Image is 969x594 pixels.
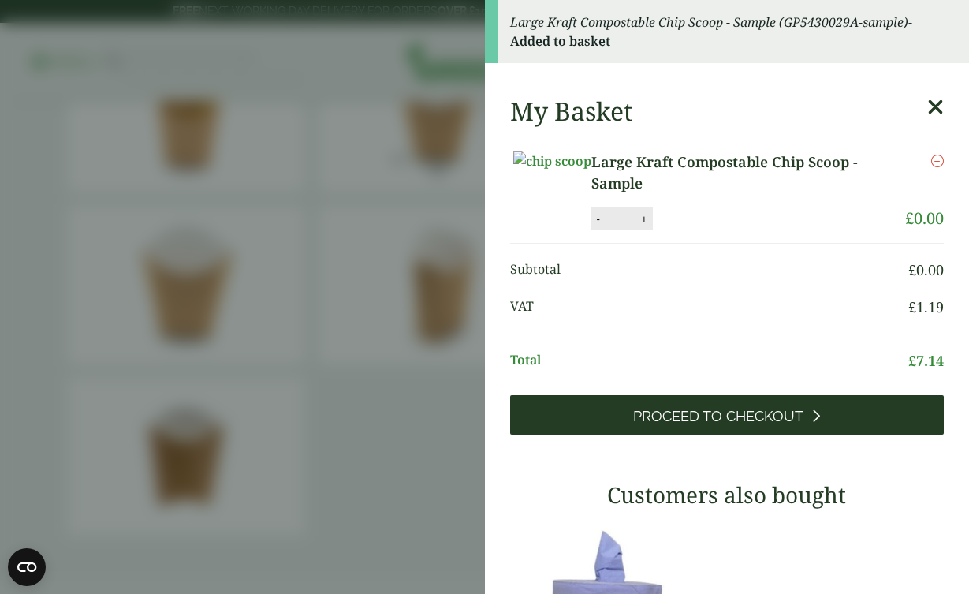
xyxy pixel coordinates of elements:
[908,351,944,370] bdi: 7.14
[510,96,632,126] h2: My Basket
[905,207,944,229] bdi: 0.00
[905,207,914,229] span: £
[510,13,908,31] em: Large Kraft Compostable Chip Scoop - Sample (GP5430029A-sample)
[908,351,916,370] span: £
[510,350,909,372] span: Total
[510,482,945,509] h3: Customers also bought
[8,548,46,586] button: Open CMP widget
[591,151,906,194] a: Large Kraft Compostable Chip Scoop - Sample
[931,151,944,170] a: Remove this item
[513,151,591,170] img: chip scoop
[908,297,944,316] bdi: 1.19
[636,212,652,226] button: +
[908,260,944,279] bdi: 0.00
[592,212,605,226] button: -
[908,297,916,316] span: £
[633,408,803,425] span: Proceed to Checkout
[510,395,945,435] a: Proceed to Checkout
[510,32,610,50] strong: Added to basket
[510,260,909,281] span: Subtotal
[510,297,909,318] span: VAT
[908,260,916,279] span: £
